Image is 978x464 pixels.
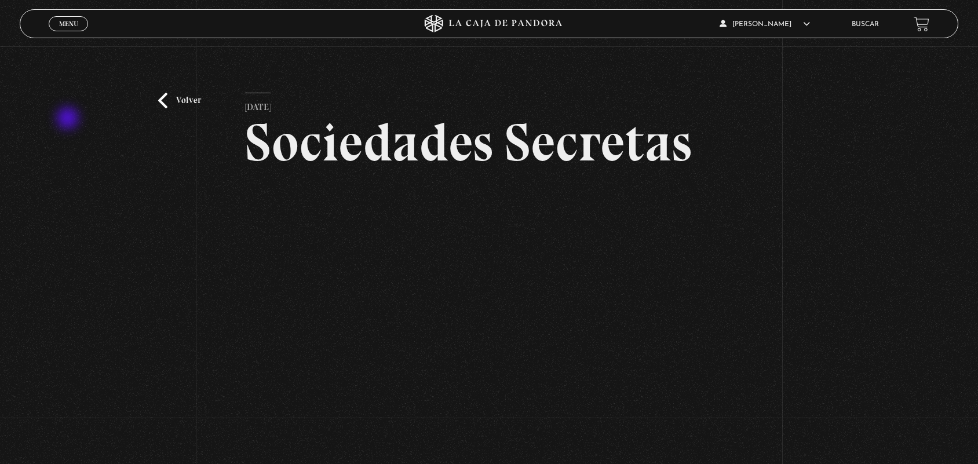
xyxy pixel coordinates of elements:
[158,93,201,108] a: Volver
[914,16,929,32] a: View your shopping cart
[720,21,810,28] span: [PERSON_NAME]
[245,93,271,116] p: [DATE]
[852,21,879,28] a: Buscar
[245,116,733,169] h2: Sociedades Secretas
[59,20,78,27] span: Menu
[55,30,82,38] span: Cerrar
